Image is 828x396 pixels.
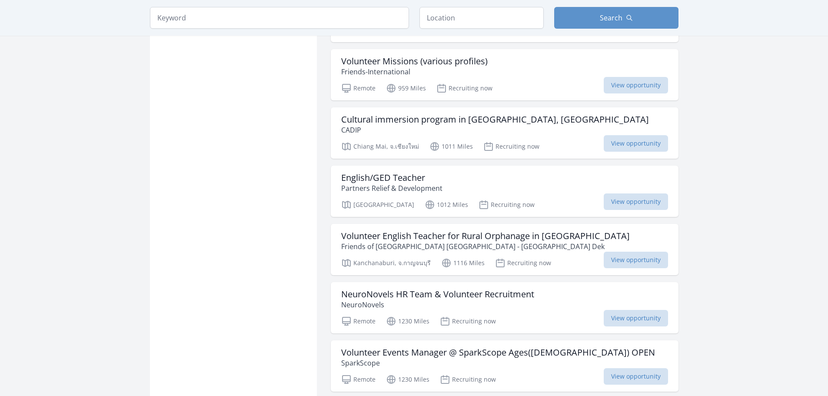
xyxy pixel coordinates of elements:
p: Partners Relief & Development [341,183,442,193]
a: Cultural immersion program in [GEOGRAPHIC_DATA], [GEOGRAPHIC_DATA] CADIP Chiang Mai, จ.เชียงใหม่ ... [331,107,678,159]
a: Volunteer Events Manager @ SparkScope Ages([DEMOGRAPHIC_DATA]) OPEN SparkScope Remote 1230 Miles ... [331,340,678,392]
p: 1230 Miles [386,316,429,326]
p: Recruiting now [479,200,535,210]
p: CADIP [341,125,649,135]
span: View opportunity [604,310,668,326]
span: View opportunity [604,368,668,385]
h3: Volunteer Events Manager @ SparkScope Ages([DEMOGRAPHIC_DATA]) OPEN [341,347,655,358]
p: Remote [341,316,376,326]
span: View opportunity [604,77,668,93]
p: Recruiting now [495,258,551,268]
input: Location [419,7,544,29]
p: 1011 Miles [429,141,473,152]
p: Kanchanaburi, จ.กาญจนบุรี [341,258,431,268]
h3: Volunteer Missions (various profiles) [341,56,488,67]
h3: NeuroNovels HR Team & Volunteer Recruitment [341,289,534,299]
h3: Cultural immersion program in [GEOGRAPHIC_DATA], [GEOGRAPHIC_DATA] [341,114,649,125]
p: Friends of [GEOGRAPHIC_DATA] [GEOGRAPHIC_DATA] - [GEOGRAPHIC_DATA] Dek [341,241,630,252]
a: NeuroNovels HR Team & Volunteer Recruitment NeuroNovels Remote 1230 Miles Recruiting now View opp... [331,282,678,333]
p: Recruiting now [436,83,492,93]
p: Remote [341,83,376,93]
button: Search [554,7,678,29]
a: English/GED Teacher Partners Relief & Development [GEOGRAPHIC_DATA] 1012 Miles Recruiting now Vie... [331,166,678,217]
p: 1230 Miles [386,374,429,385]
p: NeuroNovels [341,299,534,310]
span: Search [600,13,622,23]
span: View opportunity [604,135,668,152]
p: Recruiting now [440,374,496,385]
p: Friends-International [341,67,488,77]
a: Volunteer Missions (various profiles) Friends-International Remote 959 Miles Recruiting now View ... [331,49,678,100]
p: 1012 Miles [425,200,468,210]
p: 959 Miles [386,83,426,93]
p: [GEOGRAPHIC_DATA] [341,200,414,210]
a: Volunteer English Teacher for Rural Orphanage in [GEOGRAPHIC_DATA] Friends of [GEOGRAPHIC_DATA] [... [331,224,678,275]
input: Keyword [150,7,409,29]
p: 1116 Miles [441,258,485,268]
p: Chiang Mai, จ.เชียงใหม่ [341,141,419,152]
span: View opportunity [604,193,668,210]
h3: Volunteer English Teacher for Rural Orphanage in [GEOGRAPHIC_DATA] [341,231,630,241]
p: SparkScope [341,358,655,368]
p: Recruiting now [440,316,496,326]
p: Remote [341,374,376,385]
h3: English/GED Teacher [341,173,442,183]
p: Recruiting now [483,141,539,152]
span: View opportunity [604,252,668,268]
